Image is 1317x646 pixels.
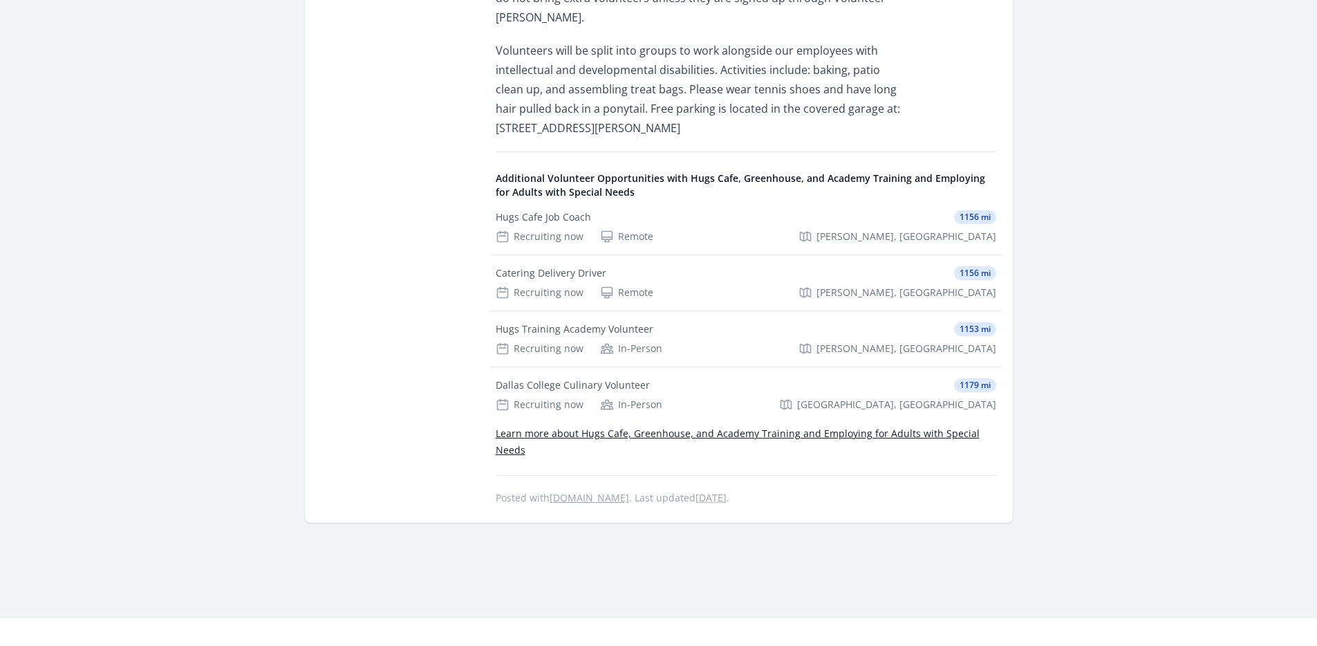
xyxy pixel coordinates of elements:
[600,342,662,356] div: In-Person
[600,286,653,299] div: Remote
[496,398,583,412] div: Recruiting now
[496,230,583,243] div: Recruiting now
[496,41,900,138] p: Volunteers will be split into groups to work alongside our employees with intellectual and develo...
[816,230,996,243] span: [PERSON_NAME], [GEOGRAPHIC_DATA]
[695,491,727,504] abbr: Wed, Aug 20, 2025 10:34 PM
[490,255,1002,311] a: Catering Delivery Driver 1156 mi Recruiting now Remote [PERSON_NAME], [GEOGRAPHIC_DATA]
[496,286,583,299] div: Recruiting now
[496,210,591,224] div: Hugs Cafe Job Coach
[496,266,606,280] div: Catering Delivery Driver
[496,492,996,504] p: Posted with . Last updated .
[816,286,996,299] span: [PERSON_NAME], [GEOGRAPHIC_DATA]
[954,322,996,336] span: 1153 mi
[490,199,1002,255] a: Hugs Cafe Job Coach 1156 mi Recruiting now Remote [PERSON_NAME], [GEOGRAPHIC_DATA]
[816,342,996,356] span: [PERSON_NAME], [GEOGRAPHIC_DATA]
[954,210,996,224] span: 1156 mi
[550,491,629,504] a: [DOMAIN_NAME]
[496,172,996,199] h4: Additional Volunteer Opportunities with Hugs Cafe, Greenhouse, and Academy Training and Employing...
[954,266,996,280] span: 1156 mi
[600,230,653,243] div: Remote
[490,367,1002,423] a: Dallas College Culinary Volunteer 1179 mi Recruiting now In-Person [GEOGRAPHIC_DATA], [GEOGRAPHIC...
[496,322,653,336] div: Hugs Training Academy Volunteer
[496,378,650,392] div: Dallas College Culinary Volunteer
[954,378,996,392] span: 1179 mi
[496,342,583,356] div: Recruiting now
[797,398,996,412] span: [GEOGRAPHIC_DATA], [GEOGRAPHIC_DATA]
[600,398,662,412] div: In-Person
[496,427,980,456] a: Learn more about Hugs Cafe, Greenhouse, and Academy Training and Employing for Adults with Specia...
[490,311,1002,367] a: Hugs Training Academy Volunteer 1153 mi Recruiting now In-Person [PERSON_NAME], [GEOGRAPHIC_DATA]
